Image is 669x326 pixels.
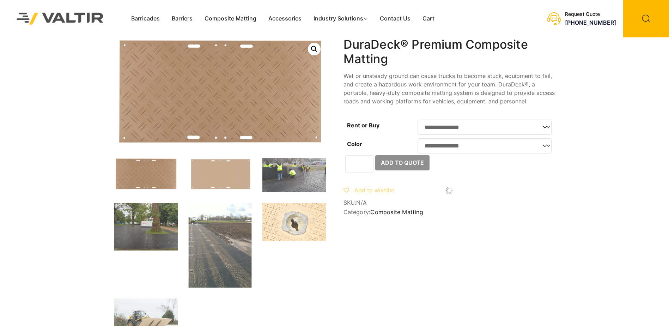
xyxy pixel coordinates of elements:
span: SKU: [343,199,555,206]
a: Accessories [262,13,308,24]
a: Industry Solutions [308,13,374,24]
span: N/A [356,199,367,206]
a: Barriers [166,13,199,24]
div: Request Quote [565,11,616,17]
a: Composite Matting [370,209,423,216]
img: Valtir Rentals [7,4,113,34]
span: Category: [343,209,555,216]
a: [PHONE_NUMBER] [565,19,616,26]
img: MegaDeck_7.jpg [262,203,326,241]
img: duradeck-installation-valtir-events.jpg [262,158,326,192]
img: DuraDeck-Black-Valtir.jpg [188,203,252,288]
img: DuraDeck-rugged-w-hand-holds.jpg [114,158,178,191]
button: Add to Quote [375,155,430,171]
img: duradeck-groundprotection-4-1024x768-1.jpg [114,203,178,250]
input: Product quantity [345,155,373,173]
a: Composite Matting [199,13,262,24]
label: Rent or Buy [347,122,379,129]
a: Contact Us [374,13,416,24]
a: Cart [416,13,440,24]
p: Wet or unsteady ground can cause trucks to become stuck, equipment to fail, and create a hazardou... [343,72,555,105]
label: Color [347,140,362,147]
a: Barricades [125,13,166,24]
h1: DuraDeck® Premium Composite Matting [343,37,555,66]
img: DuraDeck-pedestrian-w-hand-holds.jpg [188,158,252,191]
